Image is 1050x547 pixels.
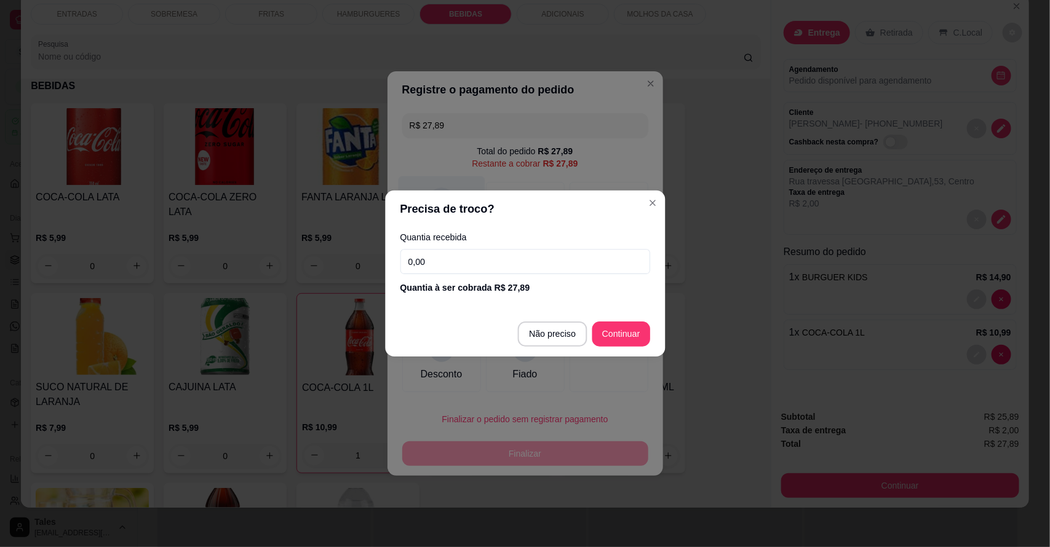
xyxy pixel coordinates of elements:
div: Quantia à ser cobrada R$ 27,89 [400,281,650,294]
header: Precisa de troco? [385,191,665,228]
label: Quantia recebida [400,233,650,242]
button: Close [642,193,662,213]
button: Não preciso [518,321,587,347]
button: Continuar [592,321,650,347]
